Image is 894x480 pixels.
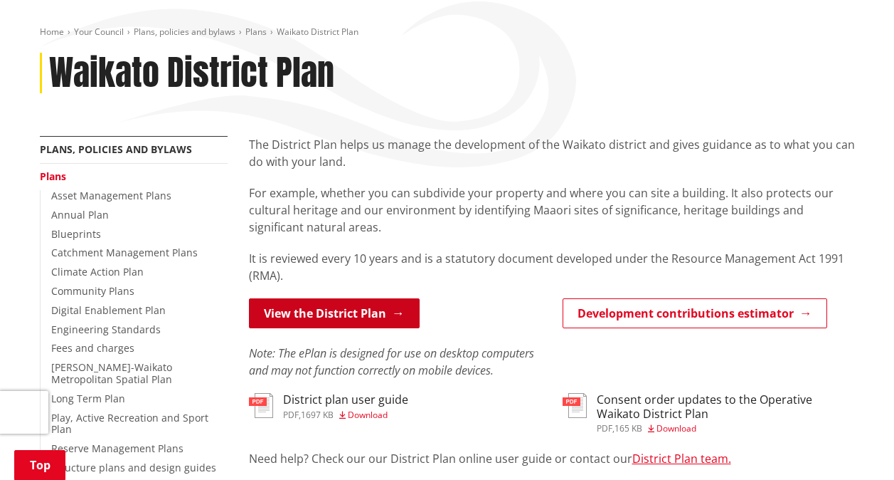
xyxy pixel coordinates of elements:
span: 165 KB [614,422,642,434]
h1: Waikato District Plan [49,53,334,94]
a: [PERSON_NAME]-Waikato Metropolitan Spatial Plan [51,360,172,386]
span: pdf [283,409,299,421]
a: Development contributions estimator [563,298,827,328]
a: Engineering Standards [51,323,161,336]
a: Play, Active Recreation and Sport Plan [51,411,208,437]
a: Community Plans [51,284,134,298]
span: Download [348,409,388,421]
p: For example, whether you can subdivide your property and where you can site a building. It also p... [249,184,855,236]
img: document-pdf.svg [249,393,273,418]
h3: District plan user guide [283,393,408,407]
a: Home [40,26,64,38]
a: Plans [40,169,66,183]
span: pdf [597,422,612,434]
a: District plan user guide pdf,1697 KB Download [249,393,408,419]
a: Climate Action Plan [51,265,144,278]
p: It is reviewed every 10 years and is a statutory document developed under the Resource Management... [249,250,855,284]
a: Long Term Plan [51,392,125,405]
a: View the District Plan [249,298,420,328]
a: Asset Management Plans [51,189,171,202]
a: Digital Enablement Plan [51,303,166,317]
a: Plans, policies and bylaws [40,142,192,156]
p: The District Plan helps us manage the development of the Waikato district and gives guidance as t... [249,136,855,170]
a: Annual Plan [51,208,109,221]
a: Fees and charges [51,341,134,355]
a: Plans, policies and bylaws [134,26,235,38]
a: Top [14,450,65,480]
img: document-pdf.svg [563,393,587,418]
p: Need help? Check our our District Plan online user guide or contact our [249,450,855,467]
span: Download [656,422,696,434]
a: Your Council [74,26,124,38]
a: Blueprints [51,227,101,241]
a: Structure plans and design guides [51,461,216,474]
div: , [283,411,408,419]
div: , [597,424,855,433]
iframe: Messenger Launcher [829,420,880,471]
a: Consent order updates to the Operative Waikato District Plan pdf,165 KB Download [563,393,855,432]
span: Waikato District Plan [277,26,358,38]
a: Reserve Management Plans [51,442,183,455]
a: District Plan team. [632,451,731,466]
em: Note: The ePlan is designed for use on desktop computers and may not function correctly on mobile... [249,345,534,378]
a: Catchment Management Plans [51,246,198,259]
h3: Consent order updates to the Operative Waikato District Plan [597,393,855,420]
a: Plans [245,26,267,38]
span: 1697 KB [301,409,334,421]
nav: breadcrumb [40,26,855,38]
